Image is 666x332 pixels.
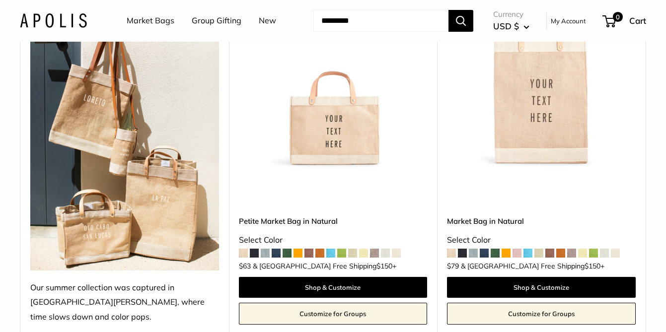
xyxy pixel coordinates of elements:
[447,215,636,227] a: Market Bag in Natural
[253,263,396,269] span: & [GEOGRAPHIC_DATA] Free Shipping +
[493,18,529,34] button: USD $
[461,263,604,269] span: & [GEOGRAPHIC_DATA] Free Shipping +
[239,215,428,227] a: Petite Market Bag in Natural
[192,13,241,28] a: Group Gifting
[603,13,646,29] a: 0 Cart
[376,262,392,270] span: $150
[585,262,600,270] span: $150
[493,21,519,31] span: USD $
[448,10,473,32] button: Search
[259,13,276,28] a: New
[20,13,87,28] img: Apolis
[447,303,636,325] a: Customize for Groups
[493,7,529,21] span: Currency
[239,233,428,248] div: Select Color
[613,12,623,22] span: 0
[313,10,448,32] input: Search...
[629,15,646,26] span: Cart
[239,303,428,325] a: Customize for Groups
[447,277,636,298] a: Shop & Customize
[447,262,459,270] span: $79
[447,233,636,248] div: Select Color
[239,262,251,270] span: $63
[127,13,174,28] a: Market Bags
[30,280,219,325] div: Our summer collection was captured in [GEOGRAPHIC_DATA][PERSON_NAME], where time slows down and c...
[551,15,586,27] a: My Account
[239,277,428,298] a: Shop & Customize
